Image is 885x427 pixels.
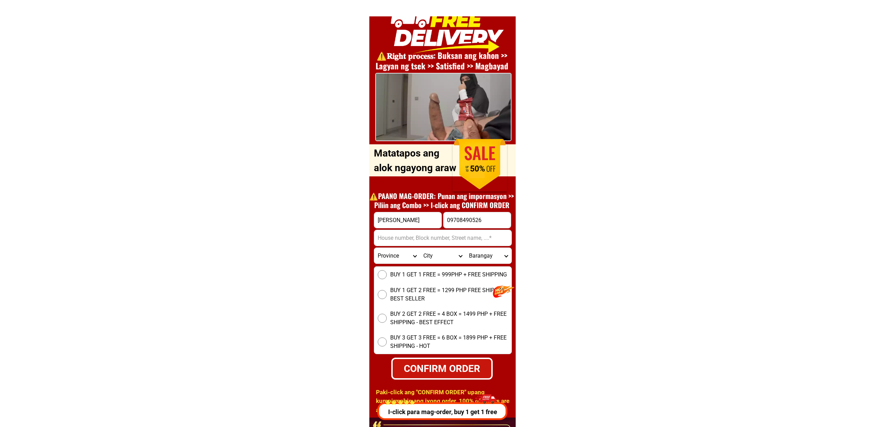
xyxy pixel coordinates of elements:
[378,270,387,279] input: BUY 1 GET 1 FREE = 999PHP + FREE SHIPPING
[366,51,518,71] h1: ⚠️️𝐑𝐢𝐠𝐡𝐭 𝐩𝐫𝐨𝐜𝐞𝐬𝐬: Buksan ang kahon >> Lagyan ng tsek >> Satisfied >> Magbayad
[374,248,420,264] select: Select province
[460,164,495,174] h1: 50%
[374,212,441,228] input: Input full_name
[390,310,511,327] span: BUY 2 GET 2 FREE = 4 BOX = 1499 PHP + FREE SHIPPING - BEST EFFECT
[390,286,511,303] span: BUY 1 GET 2 FREE = 1299 PHP FREE SHIPPING - BEST SELLER
[375,407,507,417] p: I-click para mag-order, buy 1 get 1 free
[374,146,460,175] p: Matatapos ang alok ngayong araw
[392,361,491,376] div: CONFIRM ORDER
[366,191,518,209] h1: ⚠️️PAANO MAG-ORDER: Punan ang impormasyon >> Piliin ang Combo >> I-click ang CONFIRM ORDER
[420,248,465,264] select: Select district
[394,140,503,171] h1: ORDER DITO
[390,270,507,279] span: BUY 1 GET 1 FREE = 999PHP + FREE SHIPPING
[378,337,387,346] input: BUY 3 GET 3 FREE = 6 BOX = 1899 PHP + FREE SHIPPING - HOT
[390,334,511,350] span: BUY 3 GET 3 FREE = 6 BOX = 1899 PHP + FREE SHIPPING - HOT
[374,230,511,246] input: Input address
[378,290,387,299] input: BUY 1 GET 2 FREE = 1299 PHP FREE SHIPPING - BEST SELLER
[444,212,511,228] input: Input phone_number
[465,248,511,264] select: Select commune
[376,388,514,424] h1: Paki-click ang "CONFIRM ORDER" upang kumpirmahin ang iyong order. 100% of orders are anonymous an...
[378,314,387,323] input: BUY 2 GET 2 FREE = 4 BOX = 1499 PHP + FREE SHIPPING - BEST EFFECT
